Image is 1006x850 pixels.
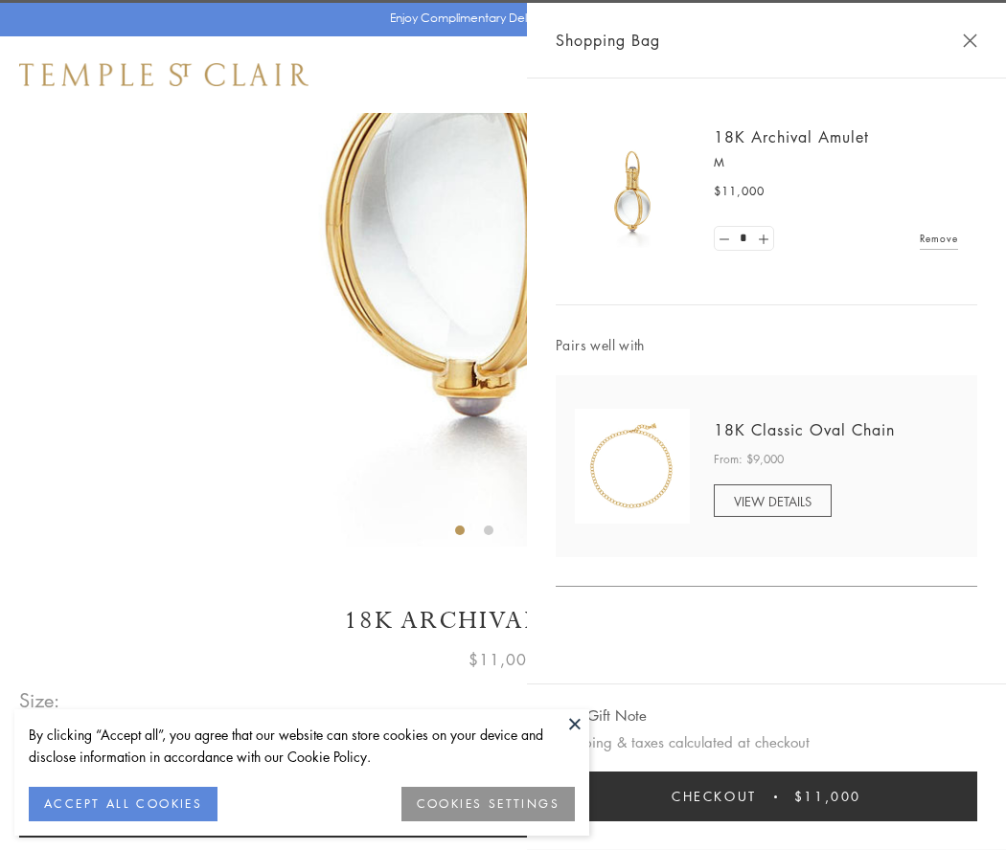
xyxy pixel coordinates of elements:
[714,153,958,172] p: M
[714,126,869,147] a: 18K Archival Amulet
[794,786,861,807] span: $11,000
[753,227,772,251] a: Set quantity to 2
[672,786,757,807] span: Checkout
[29,787,217,821] button: ACCEPT ALL COOKIES
[575,134,690,249] img: 18K Archival Amulet
[556,772,977,821] button: Checkout $11,000
[556,28,660,53] span: Shopping Bag
[401,787,575,821] button: COOKIES SETTINGS
[556,730,977,754] p: Shipping & taxes calculated at checkout
[963,34,977,48] button: Close Shopping Bag
[714,419,895,440] a: 18K Classic Oval Chain
[19,684,61,716] span: Size:
[734,492,812,510] span: VIEW DETAILS
[920,228,958,249] a: Remove
[715,227,734,251] a: Set quantity to 0
[714,450,784,469] span: From: $9,000
[714,182,765,201] span: $11,000
[714,484,832,517] a: VIEW DETAILS
[556,704,647,727] button: Add Gift Note
[390,9,607,28] p: Enjoy Complimentary Delivery & Returns
[556,334,977,356] span: Pairs well with
[19,604,987,637] h1: 18K Archival Amulet
[575,409,690,524] img: N88865-OV18
[19,63,309,86] img: Temple St. Clair
[29,724,575,768] div: By clicking “Accept all”, you agree that our website can store cookies on your device and disclos...
[469,647,537,672] span: $11,000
